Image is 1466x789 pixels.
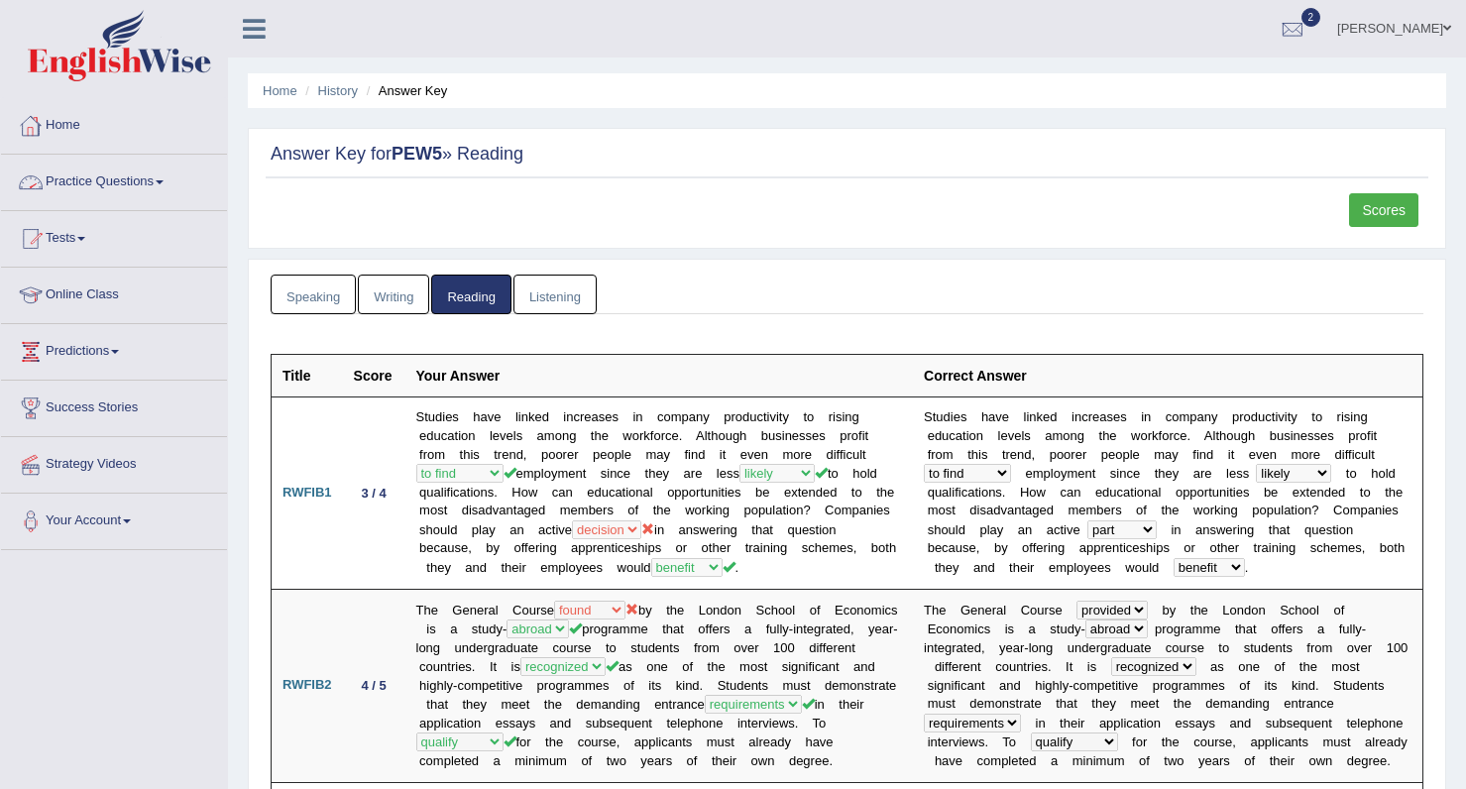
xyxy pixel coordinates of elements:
b: h [1102,428,1109,443]
b: l [1130,447,1133,462]
b: c [961,485,968,500]
b: o [1244,409,1251,424]
a: Success Stories [1,381,227,430]
b: p [1044,466,1051,481]
b: s [1236,466,1243,481]
a: Scores [1349,193,1418,227]
b: f [928,447,932,462]
b: l [1024,409,1027,424]
b: d [1389,466,1396,481]
b: n [1014,503,1021,517]
b: s [1120,409,1127,424]
b: t [1346,466,1350,481]
b: n [1119,466,1126,481]
b: i [1350,409,1353,424]
b: r [1355,428,1359,443]
b: e [1025,466,1032,481]
b: d [1251,409,1258,424]
b: a [1193,466,1200,481]
b: o [1176,485,1183,500]
a: Home [1,98,227,148]
b: r [1169,428,1173,443]
b: i [1233,485,1236,500]
b: a [1067,485,1073,500]
b: e [1236,485,1243,500]
b: n [1199,447,1206,462]
b: e [1109,428,1116,443]
b: o [1057,447,1064,462]
b: a [1099,409,1106,424]
b: m [928,503,939,517]
b: r [1239,409,1243,424]
b: u [1258,409,1265,424]
b: u [1361,447,1368,462]
b: e [1043,409,1050,424]
b: n [988,485,995,500]
b: p [1122,447,1129,462]
b: a [986,503,993,517]
b: b [1270,428,1277,443]
b: i [1228,447,1231,462]
strong: PEW5 [392,144,442,164]
b: y [1061,466,1068,481]
b: c [1117,485,1124,500]
b: i [978,447,981,462]
b: c [1174,428,1181,443]
div: 3 / 4 [354,483,395,504]
b: t [967,447,971,462]
b: n [1316,485,1323,500]
b: o [1137,485,1144,500]
b: e [928,428,935,443]
b: y [1291,409,1297,424]
a: Writing [358,275,429,315]
b: v [1256,447,1263,462]
b: e [1014,428,1021,443]
b: k [1152,428,1159,443]
b: r [1200,466,1204,481]
b: m [1179,409,1189,424]
b: d [1102,485,1109,500]
b: a [1151,485,1158,500]
b: m [1068,503,1078,517]
b: r [1082,447,1086,462]
b: i [1342,447,1345,462]
b: d [969,503,976,517]
b: s [946,503,953,517]
b: r [1006,447,1010,462]
b: m [1033,466,1044,481]
b: r [1071,447,1074,462]
b: i [1226,485,1229,500]
b: o [1064,447,1071,462]
b: t [1371,447,1375,462]
b: d [1050,409,1057,424]
b: i [1116,466,1119,481]
b: o [1301,447,1308,462]
b: , [1032,447,1036,462]
b: i [1285,409,1288,424]
b: c [1265,409,1272,424]
b: e [1309,485,1316,500]
b: l [1226,466,1229,481]
b: i [959,485,961,500]
b: e [1180,428,1186,443]
b: s [1344,409,1351,424]
b: h [981,409,988,424]
b: e [1204,466,1211,481]
b: i [1071,409,1074,424]
b: s [995,485,1002,500]
b: q [928,485,935,500]
b: f [1367,428,1371,443]
b: l [949,485,952,500]
b: t [1215,428,1219,443]
b: r [1204,485,1208,500]
b: d [1324,485,1331,500]
b: l [998,428,1001,443]
b: c [1081,409,1088,424]
b: t [1272,409,1276,424]
b: s [1284,428,1291,443]
b: i [1341,409,1344,424]
b: n [1353,409,1360,424]
b: e [1249,447,1256,462]
b: y [1172,447,1179,462]
b: m [1052,428,1063,443]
